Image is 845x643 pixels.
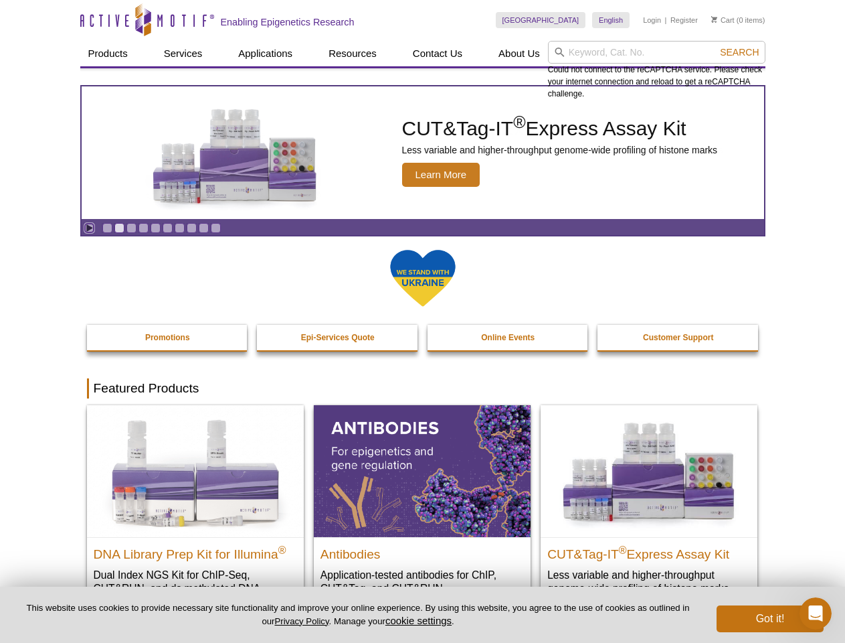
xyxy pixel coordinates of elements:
a: [GEOGRAPHIC_DATA] [496,12,586,28]
input: Keyword, Cat. No. [548,41,765,64]
a: DNA Library Prep Kit for Illumina DNA Library Prep Kit for Illumina® Dual Index NGS Kit for ChIP-... [87,405,304,622]
h2: Enabling Epigenetics Research [221,16,355,28]
h2: CUT&Tag-IT Express Assay Kit [547,541,751,561]
img: CUT&Tag-IT Express Assay Kit [124,79,345,226]
a: English [592,12,630,28]
a: Services [156,41,211,66]
button: Got it! [717,605,824,632]
a: Applications [230,41,300,66]
div: Could not connect to the reCAPTCHA service. Please check your internet connection and reload to g... [548,41,765,100]
a: CUT&Tag-IT® Express Assay Kit CUT&Tag-IT®Express Assay Kit Less variable and higher-throughput ge... [541,405,757,608]
img: Your Cart [711,16,717,23]
a: Products [80,41,136,66]
img: CUT&Tag-IT® Express Assay Kit [541,405,757,537]
iframe: Intercom live chat [800,597,832,630]
sup: ® [278,544,286,555]
strong: Promotions [145,333,190,342]
a: Promotions [87,325,249,350]
p: Less variable and higher-throughput genome-wide profiling of histone marks​. [547,568,751,595]
span: Search [720,47,759,58]
a: Go to slide 10 [211,223,221,233]
h2: CUT&Tag-IT Express Assay Kit [402,119,718,139]
strong: Online Events [481,333,535,342]
a: Go to slide 6 [163,223,173,233]
h2: DNA Library Prep Kit for Illumina [94,541,297,561]
a: Online Events [428,325,589,350]
a: Privacy Policy [274,616,328,626]
a: Cart [711,15,735,25]
li: (0 items) [711,12,765,28]
a: Go to slide 2 [114,223,124,233]
a: Login [643,15,661,25]
span: Learn More [402,163,480,187]
a: Resources [320,41,385,66]
strong: Epi-Services Quote [301,333,375,342]
button: cookie settings [385,615,452,626]
p: Less variable and higher-throughput genome-wide profiling of histone marks [402,144,718,156]
p: Application-tested antibodies for ChIP, CUT&Tag, and CUT&RUN. [320,568,524,595]
h2: Featured Products [87,378,759,399]
a: Go to slide 1 [102,223,112,233]
a: Go to slide 7 [175,223,185,233]
img: All Antibodies [314,405,531,537]
sup: ® [513,113,525,131]
a: About Us [490,41,548,66]
a: Customer Support [597,325,759,350]
li: | [665,12,667,28]
a: Go to slide 4 [138,223,149,233]
button: Search [716,46,763,58]
sup: ® [619,544,627,555]
a: Go to slide 8 [187,223,197,233]
strong: Customer Support [643,333,713,342]
img: We Stand With Ukraine [389,248,456,308]
p: This website uses cookies to provide necessary site functionality and improve your online experie... [21,602,694,628]
article: CUT&Tag-IT Express Assay Kit [82,86,764,219]
img: DNA Library Prep Kit for Illumina [87,405,304,537]
a: All Antibodies Antibodies Application-tested antibodies for ChIP, CUT&Tag, and CUT&RUN. [314,405,531,608]
a: Go to slide 5 [151,223,161,233]
a: Go to slide 9 [199,223,209,233]
a: Toggle autoplay [84,223,94,233]
p: Dual Index NGS Kit for ChIP-Seq, CUT&RUN, and ds methylated DNA assays. [94,568,297,609]
a: Register [670,15,698,25]
a: Contact Us [405,41,470,66]
a: Epi-Services Quote [257,325,419,350]
h2: Antibodies [320,541,524,561]
a: Go to slide 3 [126,223,136,233]
a: CUT&Tag-IT Express Assay Kit CUT&Tag-IT®Express Assay Kit Less variable and higher-throughput gen... [82,86,764,219]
